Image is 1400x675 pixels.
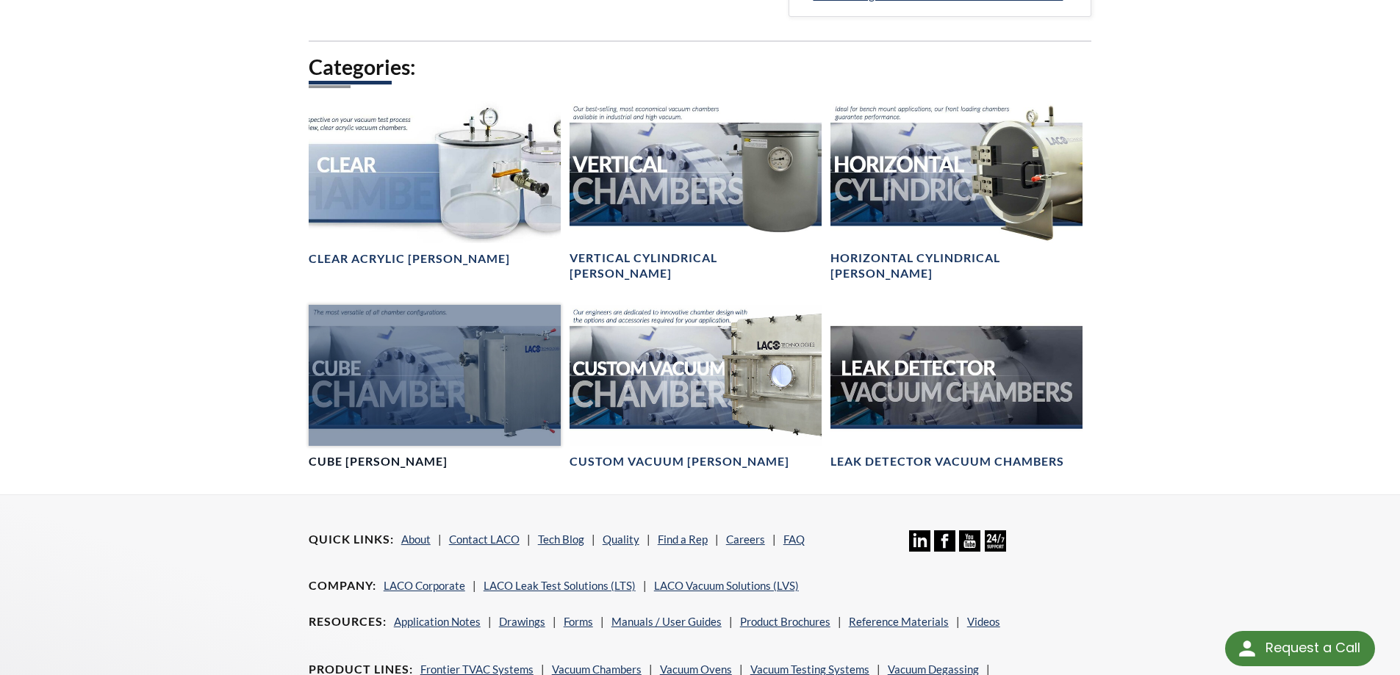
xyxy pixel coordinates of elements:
img: 24/7 Support Icon [985,530,1006,552]
a: Clear Chambers headerClear Acrylic [PERSON_NAME] [309,101,561,267]
a: Horizontal Cylindrical headerHorizontal Cylindrical [PERSON_NAME] [830,101,1083,281]
a: Tech Blog [538,533,584,546]
a: Contact LACO [449,533,520,546]
a: Product Brochures [740,615,830,628]
h4: Clear Acrylic [PERSON_NAME] [309,251,510,267]
a: Reference Materials [849,615,949,628]
img: round button [1235,637,1259,660]
a: Manuals / User Guides [611,615,722,628]
a: Custom Vacuum Chamber headerCustom Vacuum [PERSON_NAME] [570,305,822,470]
a: LACO Corporate [384,579,465,592]
h2: Categories: [309,54,1092,81]
a: Quality [603,533,639,546]
div: Request a Call [1266,631,1360,665]
h4: Resources [309,614,387,629]
a: Drawings [499,615,545,628]
h4: Horizontal Cylindrical [PERSON_NAME] [830,250,1083,281]
h4: Vertical Cylindrical [PERSON_NAME] [570,250,822,281]
a: LACO Leak Test Solutions (LTS) [484,579,636,592]
a: LACO Vacuum Solutions (LVS) [654,579,799,592]
h4: Quick Links [309,532,394,547]
a: Vertical Vacuum Chambers headerVertical Cylindrical [PERSON_NAME] [570,101,822,281]
a: Leak Test Vacuum Chambers headerLeak Detector Vacuum Chambers [830,305,1083,470]
h4: Cube [PERSON_NAME] [309,454,448,469]
a: Videos [967,615,1000,628]
a: Find a Rep [658,533,708,546]
h4: Custom Vacuum [PERSON_NAME] [570,454,789,469]
a: Application Notes [394,615,481,628]
a: Forms [564,615,593,628]
a: FAQ [783,533,805,546]
h4: Company [309,578,376,593]
a: Careers [726,533,765,546]
a: 24/7 Support [985,541,1006,554]
a: Cube Chambers headerCube [PERSON_NAME] [309,305,561,470]
h4: Leak Detector Vacuum Chambers [830,454,1064,469]
div: Request a Call [1225,631,1375,666]
a: About [401,533,431,546]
